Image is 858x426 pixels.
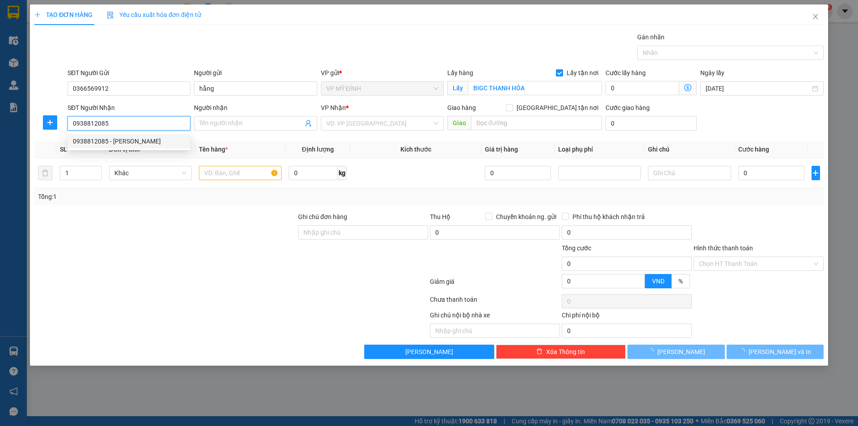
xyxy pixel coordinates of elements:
[606,116,697,131] input: Cước giao hàng
[43,119,57,126] span: plus
[739,348,749,354] span: loading
[652,278,665,285] span: VND
[627,345,724,359] button: [PERSON_NAME]
[298,213,347,220] label: Ghi chú đơn hàng
[430,324,560,338] input: Nhập ghi chú
[496,345,626,359] button: deleteXóa Thông tin
[38,192,331,202] div: Tổng: 1
[706,84,810,93] input: Ngày lấy
[67,68,190,78] div: SĐT Người Gửi
[546,347,585,357] span: Xóa Thông tin
[648,166,731,180] input: Ghi Chú
[34,12,41,18] span: plus
[199,166,282,180] input: VD: Bàn, Ghế
[513,103,602,113] span: [GEOGRAPHIC_DATA] tận nơi
[114,166,186,180] span: Khác
[606,104,650,111] label: Cước giao hàng
[562,245,591,252] span: Tổng cước
[447,81,468,95] span: Lấy
[107,11,201,18] span: Yêu cầu xuất hóa đơn điện tử
[364,345,494,359] button: [PERSON_NAME]
[606,81,679,95] input: Cước lấy hàng
[606,69,646,76] label: Cước lấy hàng
[321,104,346,111] span: VP Nhận
[749,347,811,357] span: [PERSON_NAME] và In
[648,348,657,354] span: loading
[555,141,644,158] th: Loại phụ phí
[657,347,705,357] span: [PERSON_NAME]
[400,146,431,153] span: Kích thước
[194,68,317,78] div: Người gửi
[430,310,560,324] div: Ghi chú nội bộ nhà xe
[468,81,602,95] input: Lấy tận nơi
[405,347,453,357] span: [PERSON_NAME]
[738,146,769,153] span: Cước hàng
[644,141,734,158] th: Ghi chú
[492,212,560,222] span: Chuyển khoản ng. gửi
[326,82,438,95] span: VP MỸ ĐÌNH
[536,348,543,355] span: delete
[485,146,518,153] span: Giá trị hàng
[471,116,602,130] input: Dọc đường
[34,11,93,18] span: TẠO ĐƠN HÀNG
[447,116,471,130] span: Giao
[430,213,450,220] span: Thu Hộ
[694,245,753,252] label: Hình thức thanh toán
[429,277,561,292] div: Giảm giá
[60,146,67,153] span: SL
[803,4,828,30] button: Close
[107,12,114,19] img: icon
[4,48,9,93] img: logo
[485,166,551,180] input: 0
[12,7,76,36] strong: CHUYỂN PHÁT NHANH AN PHÚ QUÝ
[298,225,428,240] input: Ghi chú đơn hàng
[194,103,317,113] div: Người nhận
[199,146,228,153] span: Tên hàng
[321,68,444,78] div: VP gửi
[812,13,819,20] span: close
[302,146,333,153] span: Định lượng
[569,212,648,222] span: Phí thu hộ khách nhận trả
[73,136,185,146] div: 0938812085 - [PERSON_NAME]
[43,115,57,130] button: plus
[637,34,665,41] label: Gán nhãn
[812,166,820,180] button: plus
[684,84,691,91] span: dollar-circle
[11,38,77,68] span: [GEOGRAPHIC_DATA], [GEOGRAPHIC_DATA] ↔ [GEOGRAPHIC_DATA]
[812,169,820,177] span: plus
[67,103,190,113] div: SĐT Người Nhận
[447,69,473,76] span: Lấy hàng
[562,310,692,324] div: Chi phí nội bộ
[67,134,190,148] div: 0938812085 - thiên ngọc minh
[38,166,52,180] button: delete
[678,278,683,285] span: %
[447,104,476,111] span: Giao hàng
[563,68,602,78] span: Lấy tận nơi
[727,345,824,359] button: [PERSON_NAME] và In
[700,69,724,76] label: Ngày lấy
[338,166,347,180] span: kg
[429,295,561,310] div: Chưa thanh toán
[305,120,312,127] span: user-add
